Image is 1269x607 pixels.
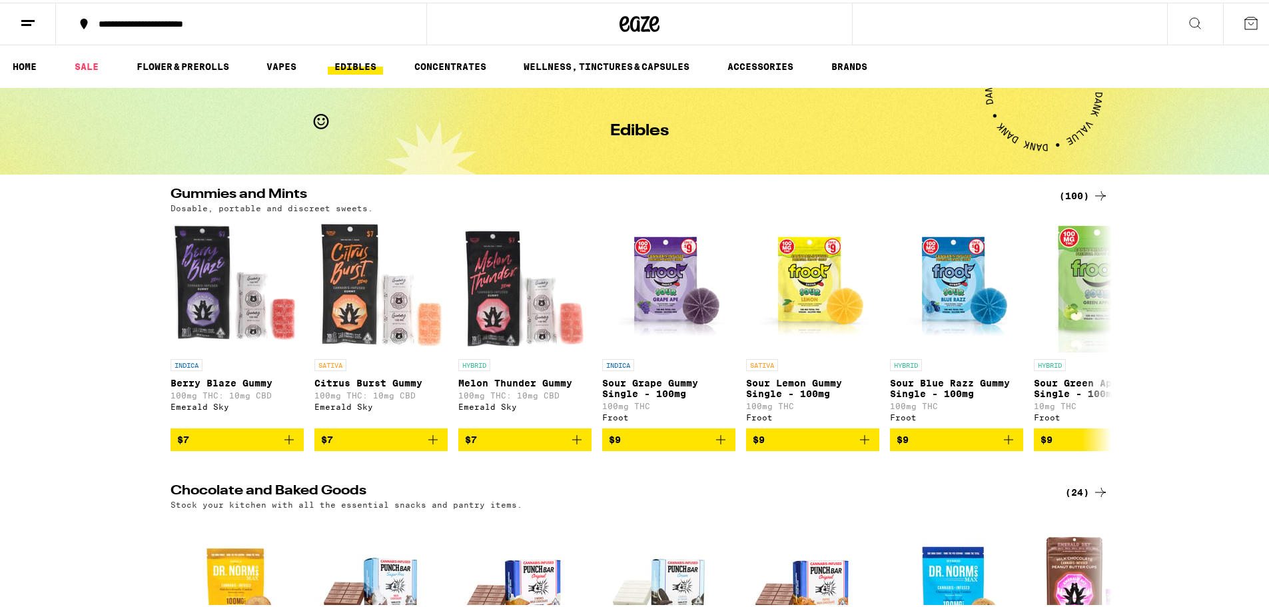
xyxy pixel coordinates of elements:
a: HOME [6,56,43,72]
img: Froot - Sour Lemon Gummy Single - 100mg [746,217,879,350]
span: $9 [1041,432,1053,442]
span: $9 [753,432,765,442]
a: Open page for Sour Grape Gummy Single - 100mg from Froot [602,217,735,426]
h2: Chocolate and Baked Goods [171,482,1043,498]
a: (24) [1065,482,1108,498]
p: SATIVA [314,356,346,368]
p: 100mg THC [746,399,879,408]
div: Froot [746,410,879,419]
h1: Edibles [610,121,669,137]
a: SALE [68,56,105,72]
p: INDICA [602,356,634,368]
button: Add to bag [602,426,735,448]
span: $7 [465,432,477,442]
a: CONCENTRATES [408,56,493,72]
p: Stock your kitchen with all the essential snacks and pantry items. [171,498,522,506]
p: Melon Thunder Gummy [458,375,592,386]
a: Open page for Berry Blaze Gummy from Emerald Sky [171,217,304,426]
button: Add to bag [1034,426,1167,448]
span: $9 [609,432,621,442]
div: Froot [1034,410,1167,419]
img: Froot - Sour Blue Razz Gummy Single - 100mg [890,217,1023,350]
p: Sour Blue Razz Gummy Single - 100mg [890,375,1023,396]
button: Add to bag [314,426,448,448]
a: VAPES [260,56,303,72]
span: $9 [897,432,909,442]
a: EDIBLES [328,56,383,72]
p: 100mg THC: 10mg CBD [458,388,592,397]
a: Open page for Citrus Burst Gummy from Emerald Sky [314,217,448,426]
a: Open page for Sour Blue Razz Gummy Single - 100mg from Froot [890,217,1023,426]
span: Hi. Need any help? [8,9,96,20]
span: $7 [321,432,333,442]
img: Emerald Sky - Melon Thunder Gummy [458,217,592,350]
p: 100mg THC: 10mg CBD [314,388,448,397]
div: Emerald Sky [314,400,448,408]
span: $7 [177,432,189,442]
a: Open page for Melon Thunder Gummy from Emerald Sky [458,217,592,426]
p: HYBRID [1034,356,1066,368]
button: Add to bag [458,426,592,448]
div: Froot [890,410,1023,419]
div: Froot [602,410,735,419]
a: (100) [1059,185,1108,201]
div: Emerald Sky [171,400,304,408]
img: Froot - Sour Grape Gummy Single - 100mg [602,217,735,350]
p: INDICA [171,356,203,368]
a: WELLNESS, TINCTURES & CAPSULES [517,56,696,72]
img: Froot - Sour Green Apple Gummy Single - 100mg [1034,217,1167,350]
p: Sour Grape Gummy Single - 100mg [602,375,735,396]
p: Dosable, portable and discreet sweets. [171,201,373,210]
a: ACCESSORIES [721,56,800,72]
h2: Gummies and Mints [171,185,1043,201]
p: Citrus Burst Gummy [314,375,448,386]
p: Sour Green Apple Gummy Single - 100mg [1034,375,1167,396]
img: Emerald Sky - Berry Blaze Gummy [171,217,304,350]
p: HYBRID [458,356,490,368]
p: 100mg THC: 10mg CBD [171,388,304,397]
p: SATIVA [746,356,778,368]
button: Add to bag [746,426,879,448]
p: 100mg THC [602,399,735,408]
p: Sour Lemon Gummy Single - 100mg [746,375,879,396]
p: 10mg THC [1034,399,1167,408]
button: Add to bag [171,426,304,448]
p: 100mg THC [890,399,1023,408]
a: Open page for Sour Green Apple Gummy Single - 100mg from Froot [1034,217,1167,426]
a: Open page for Sour Lemon Gummy Single - 100mg from Froot [746,217,879,426]
p: HYBRID [890,356,922,368]
p: Berry Blaze Gummy [171,375,304,386]
div: Emerald Sky [458,400,592,408]
button: Add to bag [890,426,1023,448]
a: FLOWER & PREROLLS [130,56,236,72]
a: BRANDS [825,56,874,72]
img: Emerald Sky - Citrus Burst Gummy [314,217,448,350]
